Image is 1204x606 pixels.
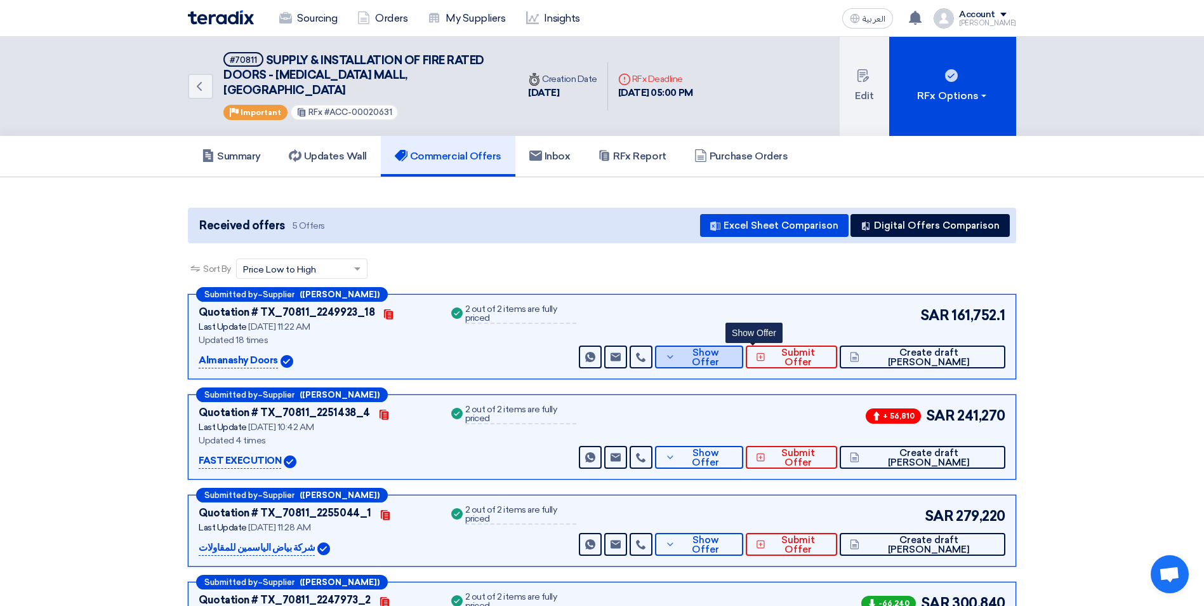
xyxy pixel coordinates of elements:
img: profile_test.png [934,8,954,29]
button: العربية [842,8,893,29]
a: RFx Report [584,136,680,177]
button: Submit Offer [746,533,837,556]
h5: Summary [202,150,261,163]
a: Updates Wall [275,136,381,177]
span: Received offers [199,217,285,234]
h5: Inbox [529,150,571,163]
button: Digital Offers Comparison [850,214,1010,237]
span: Sort By [203,262,231,276]
button: Edit [840,37,889,136]
span: SAR [926,405,955,426]
div: Creation Date [528,72,597,86]
span: 279,220 [956,506,1005,527]
b: ([PERSON_NAME]) [300,578,380,586]
span: Create draft [PERSON_NAME] [863,535,995,555]
span: + 56,810 [866,408,921,424]
span: العربية [863,15,885,24]
div: 2 out of 2 items are fully priced [465,506,576,525]
a: Sourcing [269,4,347,32]
div: RFx Deadline [618,72,693,86]
span: [DATE] 11:22 AM [248,321,310,332]
span: Show Offer [678,348,734,367]
button: Submit Offer [746,446,837,469]
h5: RFx Report [598,150,666,163]
div: Account [959,10,995,20]
button: Create draft [PERSON_NAME] [840,533,1005,556]
span: RFx [308,107,322,117]
div: #70811 [230,56,257,64]
span: Submit Offer [769,348,827,367]
a: Inbox [515,136,585,177]
img: Verified Account [284,455,296,468]
div: Quotation # TX_70811_2251438_4 [199,405,370,421]
button: RFx Options [889,37,1016,136]
span: SAR [925,506,954,527]
a: Orders [347,4,418,32]
div: – [196,575,388,589]
div: – [196,287,388,302]
span: Submitted by [204,491,258,499]
span: Supplier [263,290,294,299]
span: Supplier [263,491,294,499]
a: Summary [188,136,275,177]
span: SAR [920,305,949,326]
span: Show Offer [678,448,734,468]
h5: Commercial Offers [395,150,501,163]
button: Show Offer [655,346,743,368]
span: Last Update [199,321,247,332]
p: Almanashy Doors [199,353,278,368]
button: Create draft [PERSON_NAME] [840,346,1005,368]
span: Submit Offer [769,535,827,555]
span: Supplier [263,391,294,399]
img: Verified Account [281,355,293,368]
p: FAST EXECUTION [199,454,281,469]
span: Important [241,108,281,117]
a: My Suppliers [418,4,515,32]
div: 2 out of 2 items are fully priced [465,405,576,424]
span: Last Update [199,522,247,533]
h5: SUPPLY & INSTALLATION OF FIRE RATED DOORS - YASMIN MALL, JEDDAH [223,52,503,98]
button: Show Offer [655,533,743,556]
span: Submitted by [204,290,258,299]
div: 2 out of 2 items are fully priced [465,305,576,324]
p: شركة بياض الياسمين للمقاولات [199,541,315,556]
div: – [196,387,388,402]
span: Supplier [263,578,294,586]
span: Submit Offer [769,448,827,468]
span: [DATE] 10:42 AM [248,422,314,433]
span: Show Offer [678,535,734,555]
div: Quotation # TX_70811_2249923_18 [199,305,374,320]
span: Submitted by [204,391,258,399]
span: 161,752.1 [951,305,1005,326]
b: ([PERSON_NAME]) [300,290,380,299]
a: Purchase Orders [680,136,802,177]
b: ([PERSON_NAME]) [300,491,380,499]
span: Create draft [PERSON_NAME] [863,448,995,468]
span: [DATE] 11:28 AM [248,522,310,533]
button: Show Offer [655,446,743,469]
div: [PERSON_NAME] [959,20,1016,27]
h5: Purchase Orders [694,150,788,163]
button: Create draft [PERSON_NAME] [840,446,1005,469]
img: Verified Account [317,542,330,555]
span: Last Update [199,422,247,433]
span: Submitted by [204,578,258,586]
div: Updated 4 times [199,434,433,447]
button: Submit Offer [746,346,837,368]
span: Create draft [PERSON_NAME] [863,348,995,367]
a: Commercial Offers [381,136,515,177]
div: [DATE] [528,86,597,100]
div: [DATE] 05:00 PM [618,86,693,100]
span: Price Low to High [243,263,316,276]
h5: Updates Wall [289,150,367,163]
a: Insights [516,4,590,32]
div: – [196,488,388,502]
span: 5 Offers [293,220,325,232]
div: Show Offer [725,323,783,343]
span: 241,270 [957,405,1005,426]
span: #ACC-00020631 [324,107,392,117]
a: Open chat [1151,555,1189,593]
button: Excel Sheet Comparison [700,214,849,237]
div: RFx Options [917,88,989,104]
b: ([PERSON_NAME]) [300,391,380,399]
